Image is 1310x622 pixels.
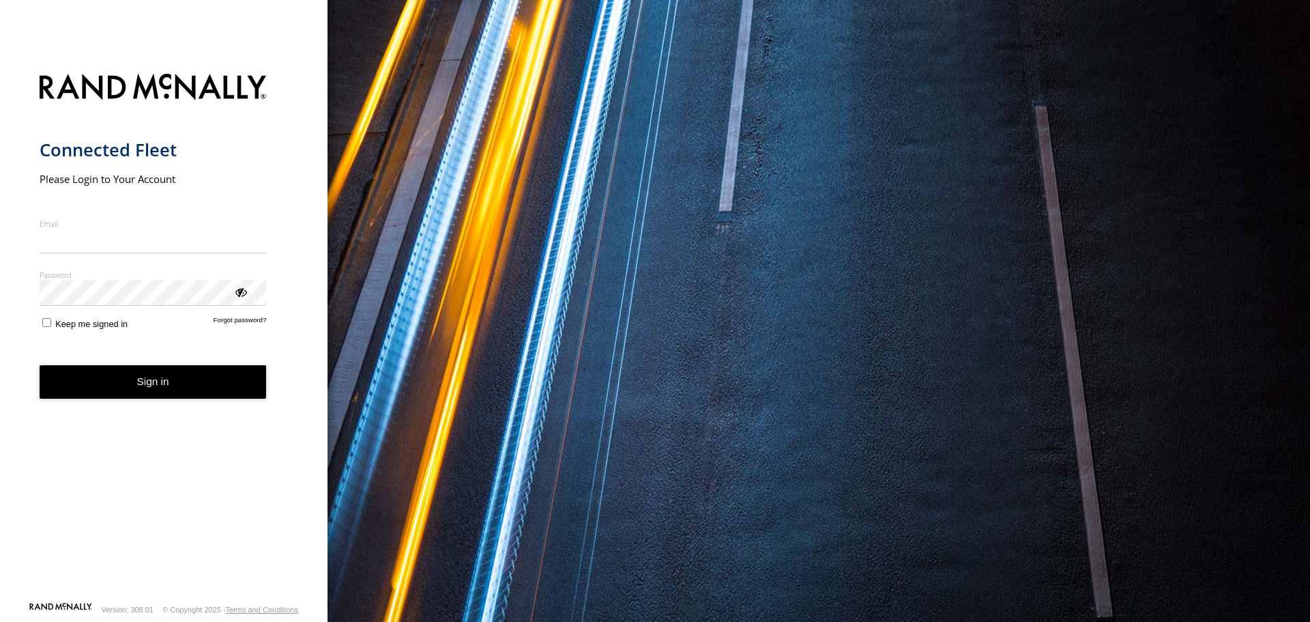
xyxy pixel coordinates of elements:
form: main [40,66,289,602]
div: Version: 308.01 [102,606,154,614]
img: Rand McNally [40,71,267,106]
input: Keep me signed in [42,318,51,327]
button: Sign in [40,365,267,399]
label: Email [40,218,267,229]
h1: Connected Fleet [40,139,267,161]
span: Keep me signed in [55,319,128,329]
div: ViewPassword [233,285,247,298]
label: Password [40,270,267,280]
a: Visit our Website [29,603,92,617]
div: © Copyright 2025 - [162,606,298,614]
a: Forgot password? [214,316,267,329]
h2: Please Login to Your Account [40,172,267,186]
a: Terms and Conditions [226,606,298,614]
